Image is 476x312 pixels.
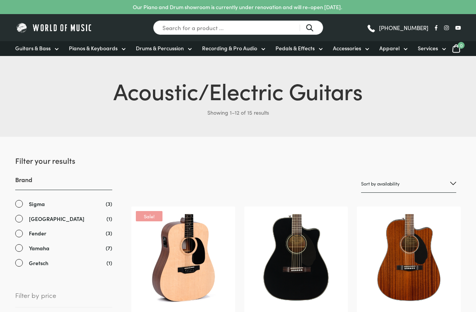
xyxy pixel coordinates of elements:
[106,229,112,237] span: (3)
[139,214,228,303] img: Sigma DM12E 12-string Dreadnought body
[15,214,112,223] a: [GEOGRAPHIC_DATA]
[29,200,45,208] span: Sigma
[106,244,112,252] span: (7)
[153,20,323,35] input: Search for a product ...
[15,155,112,166] h2: Filter your results
[15,290,112,307] span: Filter by price
[275,44,315,52] span: Pedals & Effects
[106,200,112,208] span: (3)
[379,25,428,30] span: [PHONE_NUMBER]
[29,244,49,253] span: Yamaha
[15,175,112,267] div: Brand
[136,44,184,52] span: Drums & Percussion
[15,229,112,238] a: Fender
[107,214,112,222] span: (1)
[136,211,162,221] span: Sale!
[15,74,461,106] h1: Acoustic/Electric Guitars
[333,44,361,52] span: Accessories
[458,42,465,49] span: 0
[15,106,461,118] p: Showing 1–12 of 15 results
[366,22,428,34] a: [PHONE_NUMBER]
[418,44,438,52] span: Services
[15,44,51,52] span: Guitars & Bass
[29,259,48,267] span: Gretsch
[29,229,46,238] span: Fender
[15,244,112,253] a: Yamaha
[15,22,93,34] img: World of Music
[133,3,342,11] p: Our Piano and Drum showroom is currently under renovation and will re-open [DATE].
[15,175,112,190] h3: Brand
[15,259,112,267] a: Gretsch
[29,214,84,223] span: [GEOGRAPHIC_DATA]
[202,44,257,52] span: Recording & Pro Audio
[252,214,341,303] img: Fender CC-60SCE Body Black
[69,44,118,52] span: Pianos & Keyboards
[361,175,456,193] select: Shop order
[107,259,112,267] span: (1)
[365,214,453,303] img: Fender CD-60SCE Mahogany Body
[15,200,112,208] a: Sigma
[379,44,400,52] span: Apparel
[366,228,476,312] iframe: Chat with our support team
